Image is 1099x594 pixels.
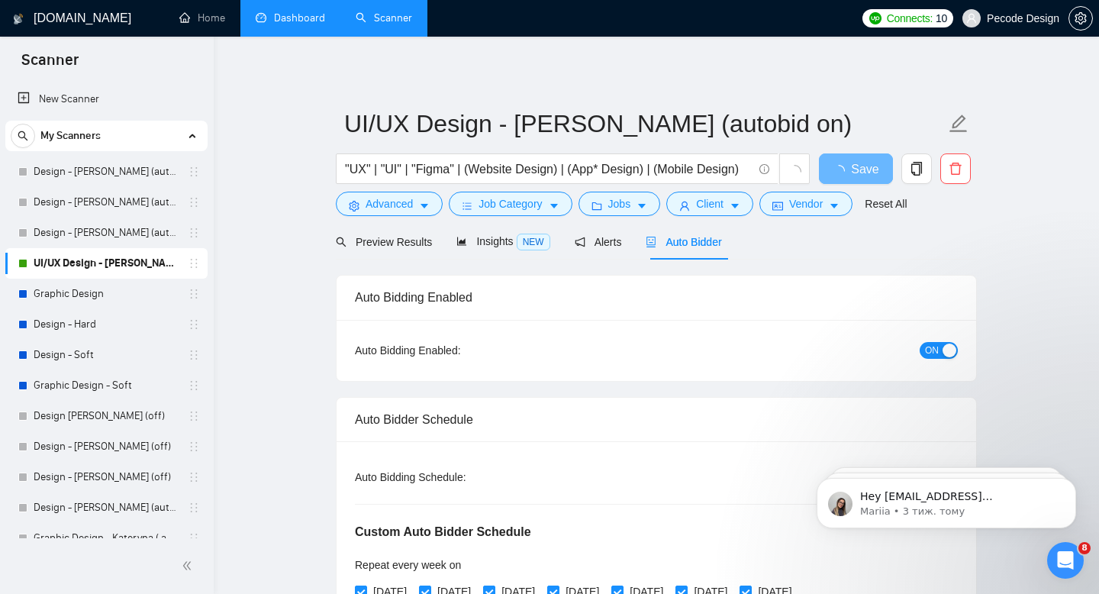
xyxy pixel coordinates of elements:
[349,200,359,211] span: setting
[1078,542,1091,554] span: 8
[456,236,467,247] span: area-chart
[344,105,946,143] input: Scanner name...
[666,192,753,216] button: userClientcaret-down
[54,351,87,367] div: Mariia
[1068,12,1093,24] a: setting
[940,153,971,184] button: delete
[188,288,200,300] span: holder
[479,195,542,212] span: Job Category
[819,153,893,184] button: Save
[5,84,208,115] li: New Scanner
[679,200,690,211] span: user
[153,454,229,515] button: Запити
[188,166,200,178] span: holder
[229,454,305,515] button: Допомога
[54,69,87,85] div: Mariia
[788,165,801,179] span: loading
[34,157,179,187] a: Design - [PERSON_NAME] (autobid off)
[18,336,48,366] img: Profile image for Mariia
[345,160,753,179] input: Search Freelance Jobs...
[759,164,769,174] span: info-circle
[772,200,783,211] span: idcard
[40,379,266,410] button: Напишіть нам повідомлення
[34,309,179,340] a: Design - Hard
[1068,6,1093,31] button: setting
[11,131,34,141] span: search
[869,12,881,24] img: upwork-logo.png
[449,192,572,216] button: barsJob Categorycaret-down
[646,236,721,248] span: Auto Bidder
[34,279,179,309] a: Graphic Design
[1069,12,1092,24] span: setting
[936,10,947,27] span: 10
[34,431,179,462] a: Design - [PERSON_NAME] (off)
[591,200,602,211] span: folder
[789,195,823,212] span: Vendor
[18,223,48,253] img: Profile image for Mariia
[18,53,48,84] img: Profile image for Mariia
[730,200,740,211] span: caret-down
[188,471,200,483] span: holder
[188,318,200,331] span: holder
[462,200,472,211] span: bars
[865,195,907,212] a: Reset All
[76,454,153,515] button: Повідомлення
[18,279,48,310] img: Profile image for Mariia
[456,235,549,247] span: Insights
[833,165,851,177] span: loading
[188,379,200,392] span: holder
[54,295,87,311] div: Mariia
[34,340,179,370] a: Design - Soft
[902,162,931,176] span: copy
[54,182,87,198] div: Mariia
[355,559,461,571] span: Repeat every week on
[188,196,200,208] span: holder
[366,195,413,212] span: Advanced
[268,6,295,34] div: Закрити
[696,195,724,212] span: Client
[188,349,200,361] span: holder
[851,160,878,179] span: Save
[517,234,550,250] span: NEW
[188,227,200,239] span: holder
[95,7,214,33] h1: Повідомлення
[355,276,958,319] div: Auto Bidding Enabled
[355,342,556,359] div: Auto Bidding Enabled:
[90,408,163,424] div: • 2 тиж. тому
[240,492,295,502] span: Допомога
[355,398,958,441] div: Auto Bidder Schedule
[637,200,647,211] span: caret-down
[336,236,432,248] span: Preview Results
[949,114,968,134] span: edit
[188,532,200,544] span: holder
[170,492,211,502] span: Запити
[256,11,325,24] a: dashboardDashboard
[34,248,179,279] a: UI/UX Design - [PERSON_NAME] (autobid on)
[18,166,48,197] img: Profile image for Mariia
[182,558,197,573] span: double-left
[829,200,840,211] span: caret-down
[34,523,179,554] a: Graphic Design - Kateryna ( autobid off)
[90,295,163,311] div: • 2 тиж. тому
[11,124,35,148] button: search
[90,182,163,198] div: • 1 тиж. тому
[579,192,661,216] button: folderJobscaret-down
[34,492,179,523] a: Design - [PERSON_NAME] (autobid off)
[336,192,443,216] button: settingAdvancedcaret-down
[90,351,163,367] div: • 2 тиж. тому
[575,236,622,248] span: Alerts
[179,11,225,24] a: homeHome
[40,121,101,151] span: My Scanners
[575,237,585,247] span: notification
[901,153,932,184] button: copy
[18,392,48,423] img: Profile image for Mariia
[355,469,556,486] div: Auto Bidding Schedule:
[18,84,195,115] a: New Scanner
[34,187,179,218] a: Design - [PERSON_NAME] (autobid off)
[15,492,62,502] span: Головна
[356,11,412,24] a: searchScanner
[90,238,163,254] div: • 1 тиж. тому
[90,69,155,85] div: • 4 дн. тому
